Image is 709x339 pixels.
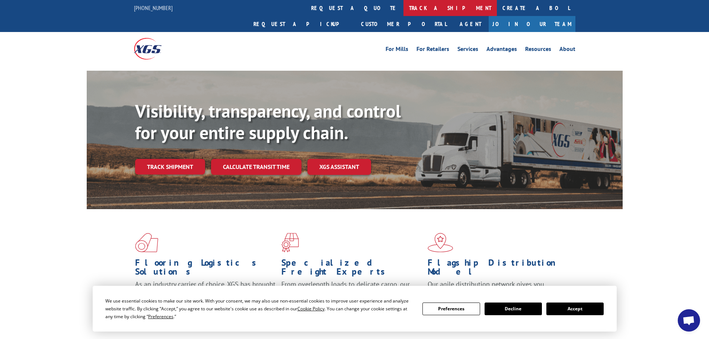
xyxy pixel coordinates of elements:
[211,159,301,175] a: Calculate transit time
[281,258,422,280] h1: Specialized Freight Experts
[135,258,276,280] h1: Flooring Logistics Solutions
[428,233,453,252] img: xgs-icon-flagship-distribution-model-red
[135,159,205,175] a: Track shipment
[678,309,700,332] div: Open chat
[135,233,158,252] img: xgs-icon-total-supply-chain-intelligence-red
[422,303,480,315] button: Preferences
[355,16,452,32] a: Customer Portal
[93,286,617,332] div: Cookie Consent Prompt
[489,16,575,32] a: Join Our Team
[416,46,449,54] a: For Retailers
[135,280,275,306] span: As an industry carrier of choice, XGS has brought innovation and dedication to flooring logistics...
[559,46,575,54] a: About
[428,258,568,280] h1: Flagship Distribution Model
[134,4,173,12] a: [PHONE_NUMBER]
[307,159,371,175] a: XGS ASSISTANT
[452,16,489,32] a: Agent
[135,99,401,144] b: Visibility, transparency, and control for your entire supply chain.
[248,16,355,32] a: Request a pickup
[457,46,478,54] a: Services
[386,46,408,54] a: For Mills
[148,313,173,320] span: Preferences
[525,46,551,54] a: Resources
[297,306,325,312] span: Cookie Policy
[281,280,422,313] p: From overlength loads to delicate cargo, our experienced staff knows the best way to move your fr...
[281,233,299,252] img: xgs-icon-focused-on-flooring-red
[105,297,413,320] div: We use essential cookies to make our site work. With your consent, we may also use non-essential ...
[485,303,542,315] button: Decline
[546,303,604,315] button: Accept
[486,46,517,54] a: Advantages
[428,280,565,297] span: Our agile distribution network gives you nationwide inventory management on demand.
